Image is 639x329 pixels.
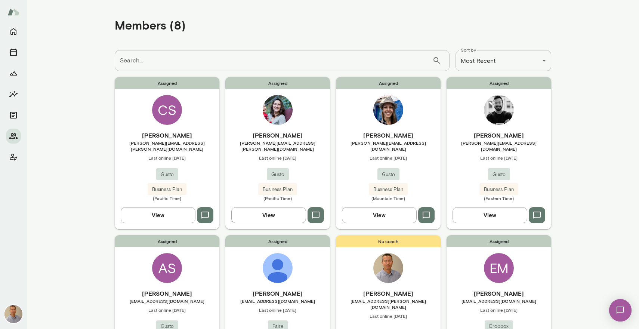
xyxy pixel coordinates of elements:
img: Julia Miller [263,95,293,125]
h6: [PERSON_NAME] [336,131,441,140]
button: Insights [6,87,21,102]
span: (Pacific Time) [115,195,219,201]
img: Mento [7,5,19,19]
span: Assigned [225,235,330,247]
h6: [PERSON_NAME] [225,131,330,140]
span: Gusto [488,171,510,178]
span: Gusto [267,171,289,178]
h6: [PERSON_NAME] [447,289,551,298]
button: View [453,207,527,223]
img: Chris Lysiuk [484,95,514,125]
span: Last online [DATE] [336,313,441,319]
span: Business Plan [258,186,297,193]
span: [EMAIL_ADDRESS][DOMAIN_NAME] [115,298,219,304]
span: Last online [DATE] [447,307,551,313]
span: [PERSON_NAME][EMAIL_ADDRESS][PERSON_NAME][DOMAIN_NAME] [225,140,330,152]
span: [EMAIL_ADDRESS][DOMAIN_NAME] [225,298,330,304]
button: View [342,207,417,223]
span: Assigned [115,77,219,89]
span: Last online [DATE] [115,307,219,313]
img: Leah Brite [373,95,403,125]
div: EM [484,253,514,283]
span: [PERSON_NAME][EMAIL_ADDRESS][DOMAIN_NAME] [336,140,441,152]
span: Gusto [156,171,178,178]
button: Client app [6,150,21,164]
button: View [121,207,195,223]
button: View [231,207,306,223]
span: Assigned [225,77,330,89]
span: [EMAIL_ADDRESS][DOMAIN_NAME] [447,298,551,304]
button: Documents [6,108,21,123]
label: Sort by [461,47,476,53]
span: [EMAIL_ADDRESS][PERSON_NAME][DOMAIN_NAME] [336,298,441,310]
button: Home [6,24,21,39]
span: (Eastern Time) [447,195,551,201]
span: [PERSON_NAME][EMAIL_ADDRESS][DOMAIN_NAME] [447,140,551,152]
span: (Pacific Time) [225,195,330,201]
span: Gusto [377,171,399,178]
img: Kevin Au [373,253,403,283]
div: CS [152,95,182,125]
span: Assigned [115,235,219,247]
span: (Mountain Time) [336,195,441,201]
h4: Members (8) [115,18,186,32]
button: Members [6,129,21,144]
h6: [PERSON_NAME] [336,289,441,298]
span: Last online [DATE] [447,155,551,161]
button: Sessions [6,45,21,60]
h6: [PERSON_NAME] [115,289,219,298]
h6: [PERSON_NAME] [115,131,219,140]
img: Kevin Au [4,305,22,323]
div: AS [152,253,182,283]
span: Assigned [447,77,551,89]
span: Last online [DATE] [225,155,330,161]
span: Last online [DATE] [225,307,330,313]
span: Last online [DATE] [115,155,219,161]
img: Lauren Blake [263,253,293,283]
span: Business Plan [479,186,518,193]
span: Business Plan [369,186,408,193]
span: [PERSON_NAME][EMAIL_ADDRESS][PERSON_NAME][DOMAIN_NAME] [115,140,219,152]
span: No coach [336,235,441,247]
span: Last online [DATE] [336,155,441,161]
span: Assigned [447,235,551,247]
div: Most Recent [456,50,551,71]
h6: [PERSON_NAME] [225,289,330,298]
span: Assigned [336,77,441,89]
button: Growth Plan [6,66,21,81]
h6: [PERSON_NAME] [447,131,551,140]
span: Business Plan [148,186,186,193]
